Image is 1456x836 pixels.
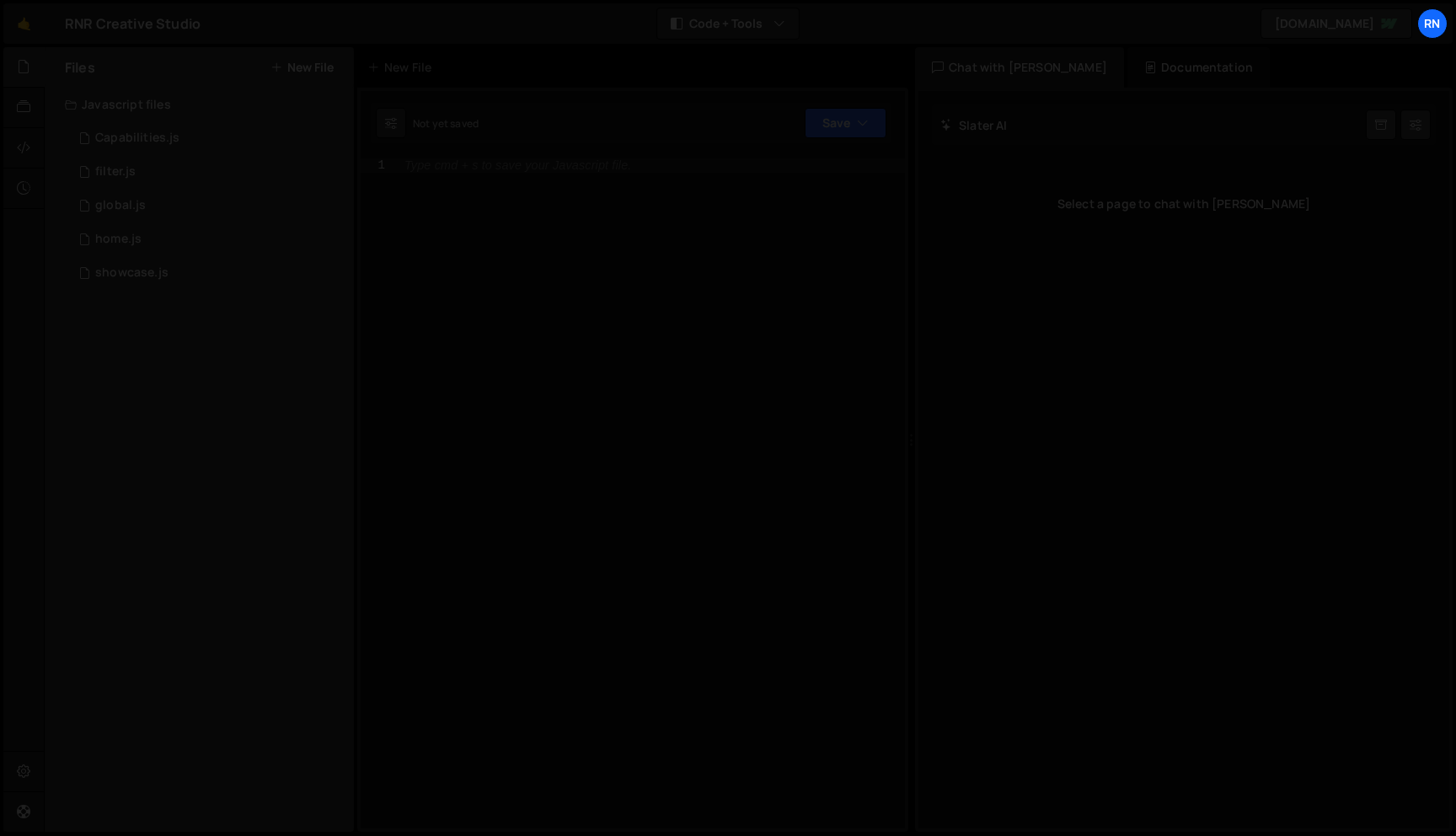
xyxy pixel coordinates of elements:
div: New File [367,59,438,76]
h2: Slater AI [940,117,1008,133]
div: Capabilities.js [95,131,179,146]
div: global.js [95,198,146,213]
div: 2785/35735.js [65,155,354,189]
div: Not yet saved [413,116,479,131]
div: home.js [95,232,142,247]
a: RN [1417,8,1448,39]
div: 2785/4729.js [65,189,354,222]
h2: Files [65,58,95,77]
a: [DOMAIN_NAME] [1261,8,1412,39]
div: Select a page to chat with [PERSON_NAME] [932,170,1436,238]
div: showcase.js [95,265,169,281]
a: 🤙 [3,3,45,44]
div: Type cmd + s to save your Javascript file. [404,159,631,172]
div: Documentation [1127,47,1270,88]
button: New File [270,61,334,74]
div: Chat with [PERSON_NAME] [915,47,1124,88]
button: Code + Tools [657,8,799,39]
div: filter.js [95,164,136,180]
div: RNR Creative Studio [65,13,201,34]
button: Save [805,108,886,138]
div: Javascript files [45,88,354,121]
div: 2785/32613.js [65,121,354,155]
div: 2785/36237.js [65,256,354,290]
div: 2785/4730.js [65,222,354,256]
div: 1 [361,158,396,173]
